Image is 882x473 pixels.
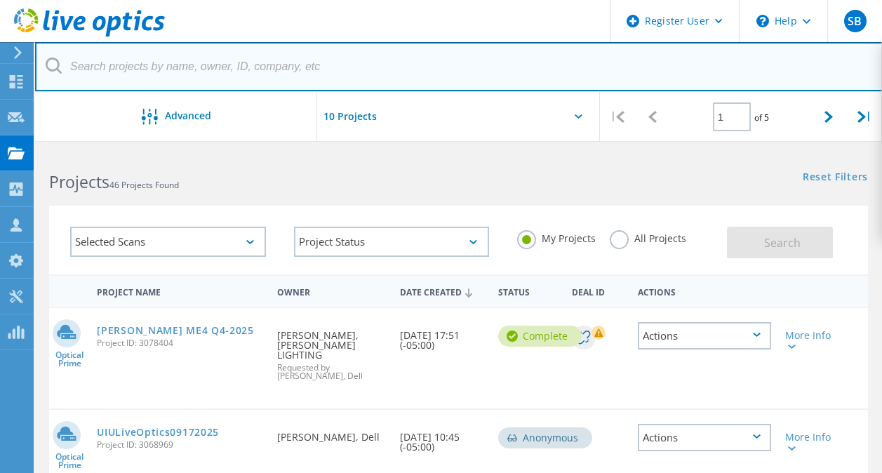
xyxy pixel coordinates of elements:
div: Selected Scans [70,227,266,257]
div: Project Name [90,278,270,304]
label: My Projects [517,230,596,244]
div: [PERSON_NAME], Dell [270,410,393,456]
span: Optical Prime [49,351,90,368]
a: [PERSON_NAME] ME4 Q4-2025 [97,326,254,335]
a: Reset Filters [803,172,868,184]
span: of 5 [754,112,769,124]
div: [DATE] 17:51 (-05:00) [393,308,491,364]
div: More Info [785,432,836,452]
div: Actions [638,424,771,451]
div: | [847,92,882,142]
div: Complete [498,326,582,347]
span: Project ID: 3078404 [97,339,263,347]
span: Project ID: 3068969 [97,441,263,449]
div: Status [491,278,565,304]
div: More Info [785,331,836,350]
div: Actions [638,322,771,349]
a: UIULiveOptics09172025 [97,427,219,437]
div: | [600,92,635,142]
span: Advanced [165,111,211,121]
div: Deal Id [565,278,630,304]
div: [DATE] 10:45 (-05:00) [393,410,491,466]
svg: \n [756,15,769,27]
div: Owner [270,278,393,304]
button: Search [727,227,833,258]
div: Anonymous [498,427,592,448]
span: SB [848,15,862,27]
span: 46 Projects Found [109,179,179,191]
span: Search [764,235,801,251]
a: Live Optics Dashboard [14,29,165,39]
div: Date Created [393,278,491,305]
div: Project Status [294,227,490,257]
span: Requested by [PERSON_NAME], Dell [277,364,386,380]
b: Projects [49,171,109,193]
div: Actions [631,278,778,304]
span: Optical Prime [49,453,90,469]
div: [PERSON_NAME], [PERSON_NAME] LIGHTING [270,308,393,394]
label: All Projects [610,230,686,244]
